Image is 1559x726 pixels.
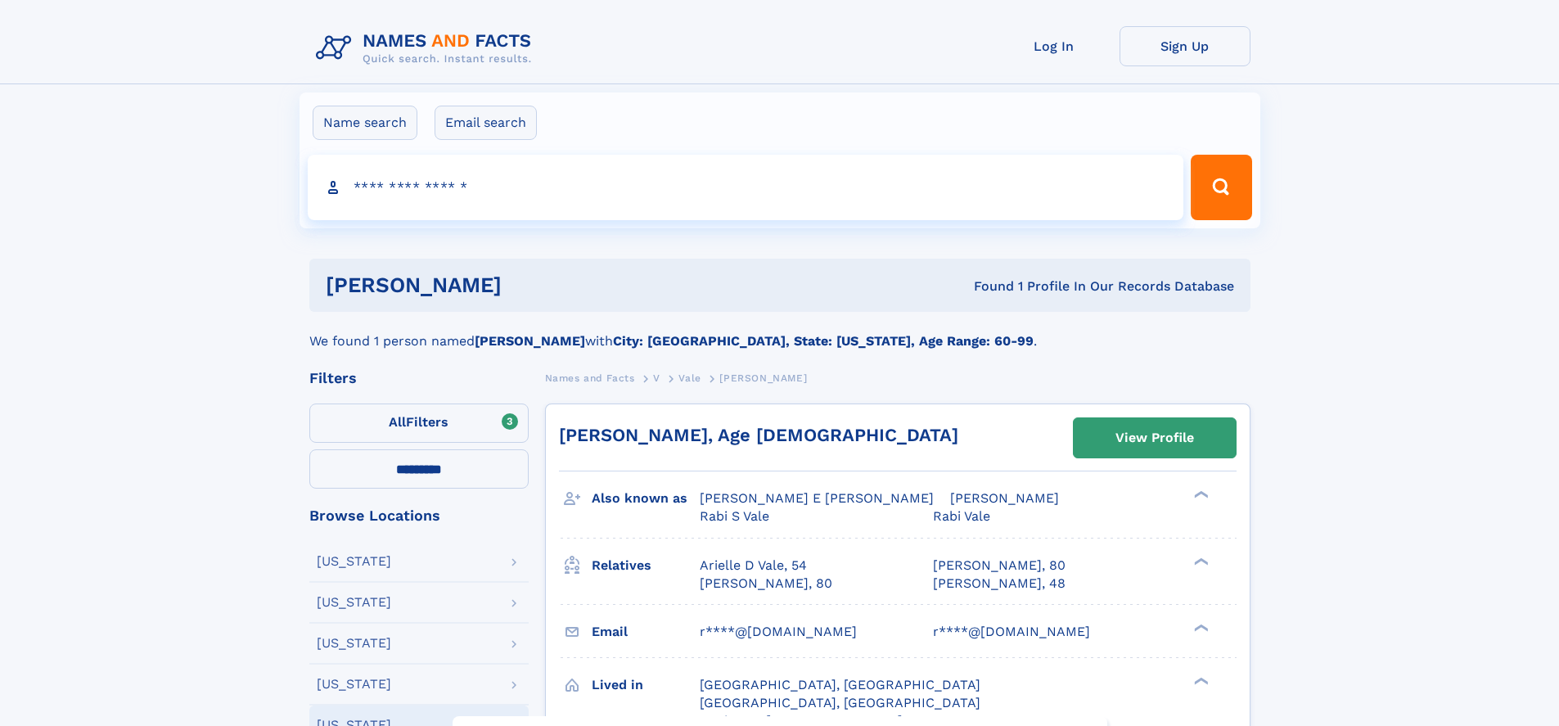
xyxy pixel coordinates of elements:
[435,106,537,140] label: Email search
[700,490,934,506] span: [PERSON_NAME] E [PERSON_NAME]
[737,277,1234,295] div: Found 1 Profile In Our Records Database
[317,637,391,650] div: [US_STATE]
[317,555,391,568] div: [US_STATE]
[309,26,545,70] img: Logo Names and Facts
[700,557,807,575] a: Arielle D Vale, 54
[309,312,1250,351] div: We found 1 person named with .
[592,552,700,579] h3: Relatives
[933,508,990,524] span: Rabi Vale
[545,368,635,388] a: Names and Facts
[309,404,529,443] label: Filters
[653,372,660,384] span: V
[700,508,769,524] span: Rabi S Vale
[317,678,391,691] div: [US_STATE]
[1190,622,1210,633] div: ❯
[308,155,1184,220] input: search input
[317,596,391,609] div: [US_STATE]
[950,490,1059,506] span: [PERSON_NAME]
[326,275,738,295] h1: [PERSON_NAME]
[1190,675,1210,686] div: ❯
[389,414,406,430] span: All
[678,368,701,388] a: Vale
[475,333,585,349] b: [PERSON_NAME]
[700,677,980,692] span: [GEOGRAPHIC_DATA], [GEOGRAPHIC_DATA]
[1120,26,1250,66] a: Sign Up
[653,368,660,388] a: V
[933,575,1066,593] a: [PERSON_NAME], 48
[592,671,700,699] h3: Lived in
[700,575,832,593] a: [PERSON_NAME], 80
[1074,418,1236,458] a: View Profile
[1190,556,1210,566] div: ❯
[1190,489,1210,500] div: ❯
[678,372,701,384] span: Vale
[1191,155,1251,220] button: Search Button
[592,618,700,646] h3: Email
[559,425,958,445] a: [PERSON_NAME], Age [DEMOGRAPHIC_DATA]
[719,372,807,384] span: [PERSON_NAME]
[592,485,700,512] h3: Also known as
[309,508,529,523] div: Browse Locations
[989,26,1120,66] a: Log In
[613,333,1034,349] b: City: [GEOGRAPHIC_DATA], State: [US_STATE], Age Range: 60-99
[1115,419,1194,457] div: View Profile
[313,106,417,140] label: Name search
[700,695,980,710] span: [GEOGRAPHIC_DATA], [GEOGRAPHIC_DATA]
[309,371,529,386] div: Filters
[933,557,1066,575] a: [PERSON_NAME], 80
